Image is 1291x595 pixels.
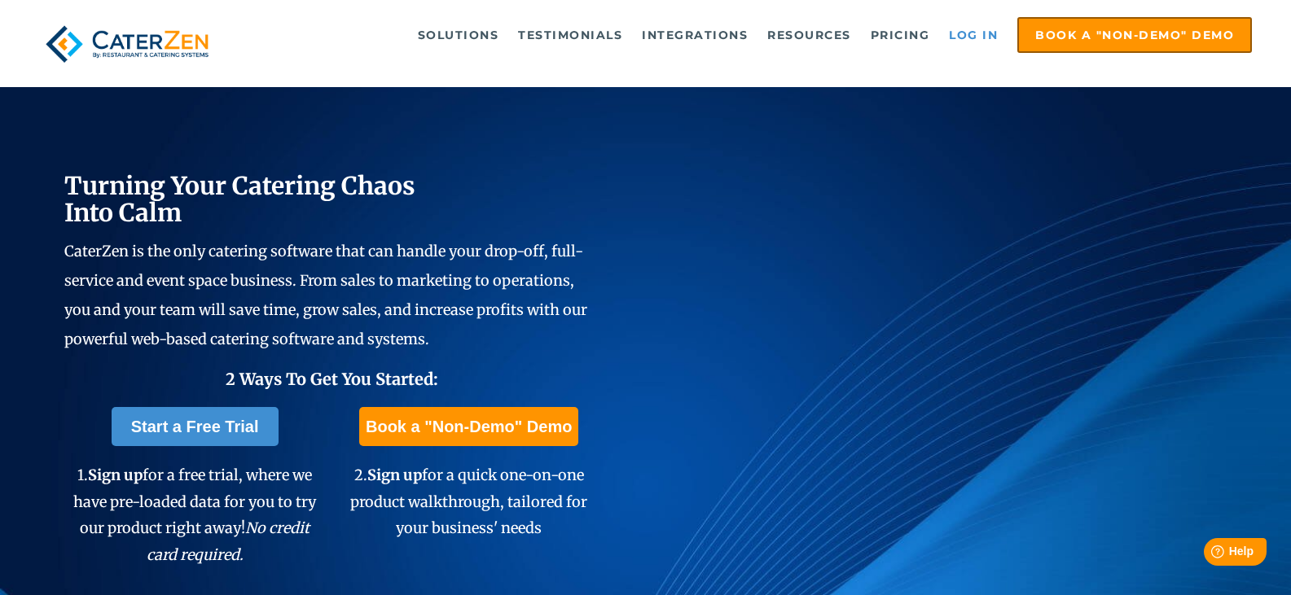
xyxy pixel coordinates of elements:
[88,466,143,484] span: Sign up
[1146,532,1273,577] iframe: Help widget launcher
[112,407,279,446] a: Start a Free Trial
[863,19,938,51] a: Pricing
[1017,17,1252,53] a: Book a "Non-Demo" Demo
[410,19,507,51] a: Solutions
[147,518,310,563] em: No credit card required.
[759,19,859,51] a: Resources
[941,19,1006,51] a: Log in
[64,242,587,348] span: CaterZen is the only catering software that can handle your drop-off, full-service and event spac...
[510,19,630,51] a: Testimonials
[359,407,578,446] a: Book a "Non-Demo" Demo
[350,466,587,537] span: 2. for a quick one-on-one product walkthrough, tailored for your business' needs
[246,17,1252,53] div: Navigation Menu
[39,17,215,71] img: caterzen
[634,19,756,51] a: Integrations
[367,466,422,484] span: Sign up
[64,170,415,228] span: Turning Your Catering Chaos Into Calm
[73,466,316,563] span: 1. for a free trial, where we have pre-loaded data for you to try our product right away!
[226,369,438,389] span: 2 Ways To Get You Started:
